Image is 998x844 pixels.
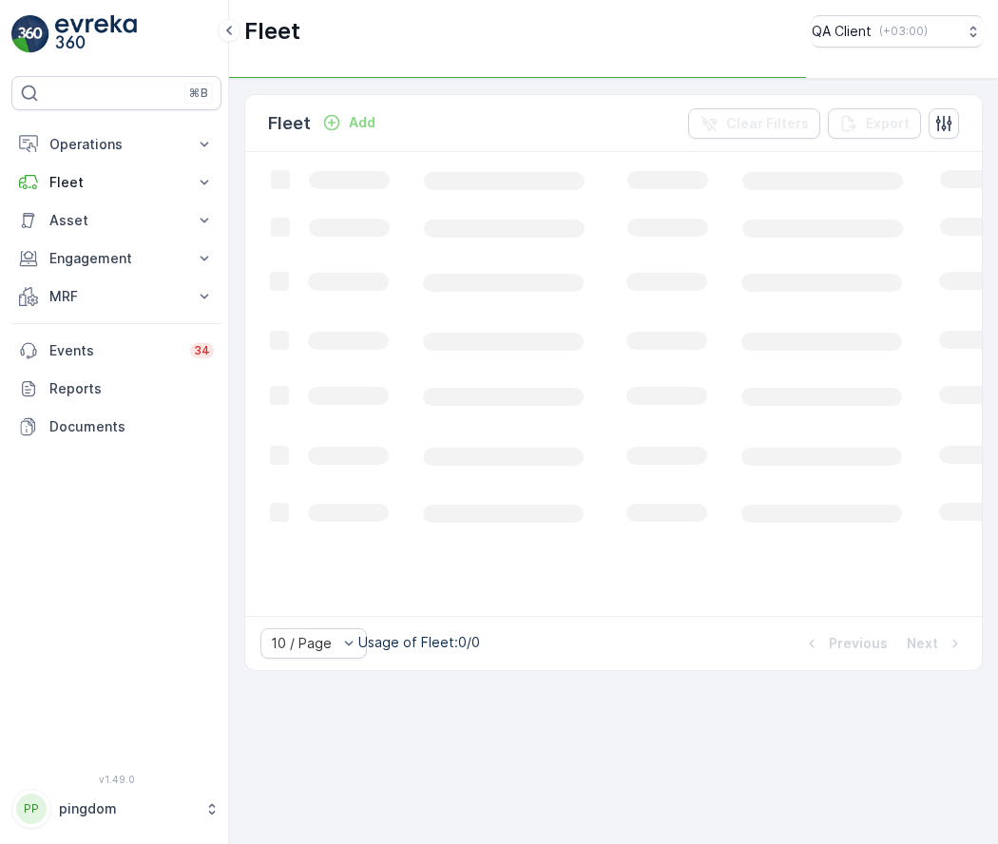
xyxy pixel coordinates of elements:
[11,370,221,408] a: Reports
[812,15,983,48] button: QA Client(+03:00)
[11,332,221,370] a: Events34
[907,634,938,653] p: Next
[11,125,221,163] button: Operations
[11,240,221,278] button: Engagement
[11,201,221,240] button: Asset
[905,632,967,655] button: Next
[800,632,890,655] button: Previous
[49,135,183,154] p: Operations
[49,379,214,398] p: Reports
[11,163,221,201] button: Fleet
[49,173,183,192] p: Fleet
[315,111,383,134] button: Add
[194,343,210,358] p: 34
[49,287,183,306] p: MRF
[829,634,888,653] p: Previous
[189,86,208,101] p: ⌘B
[11,15,49,53] img: logo
[828,108,921,139] button: Export
[244,16,300,47] p: Fleet
[11,408,221,446] a: Documents
[59,799,195,818] p: pingdom
[358,633,480,652] p: Usage of Fleet : 0/0
[11,774,221,785] span: v 1.49.0
[879,24,928,39] p: ( +03:00 )
[11,789,221,829] button: PPpingdom
[49,417,214,436] p: Documents
[268,110,311,137] p: Fleet
[349,113,375,132] p: Add
[55,15,137,53] img: logo_light-DOdMpM7g.png
[49,341,179,360] p: Events
[688,108,820,139] button: Clear Filters
[16,794,47,824] div: PP
[726,114,809,133] p: Clear Filters
[812,22,872,41] p: QA Client
[49,211,183,230] p: Asset
[866,114,910,133] p: Export
[11,278,221,316] button: MRF
[49,249,183,268] p: Engagement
